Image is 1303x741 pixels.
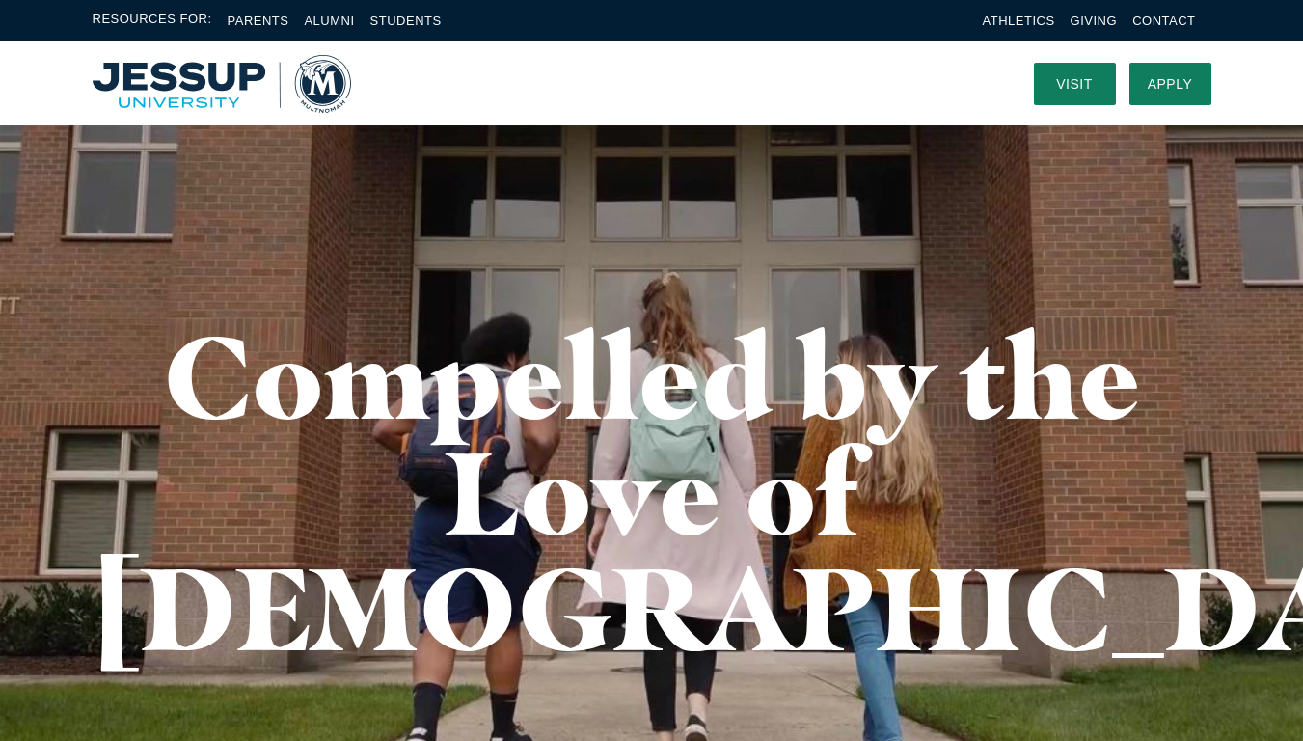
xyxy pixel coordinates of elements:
[1071,14,1118,28] a: Giving
[370,14,442,28] a: Students
[93,10,212,32] span: Resources For:
[93,55,351,113] a: Home
[1132,14,1195,28] a: Contact
[983,14,1055,28] a: Athletics
[304,14,354,28] a: Alumni
[228,14,289,28] a: Parents
[93,318,1211,666] h1: Compelled by the Love of [DEMOGRAPHIC_DATA]
[1034,63,1116,105] a: Visit
[1129,63,1211,105] a: Apply
[93,55,351,113] img: Multnomah University Logo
